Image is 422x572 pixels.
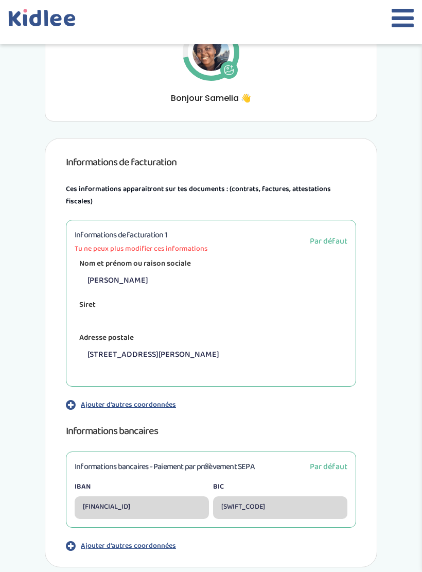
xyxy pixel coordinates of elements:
[75,482,209,493] label: IBAN
[66,541,356,552] button: Ajouter d'autres coordonnées
[75,497,209,519] div: [FINANCIAL_ID]
[75,461,255,474] h3: Informations bancaires - Paiement par prélèvement SEPA
[75,331,138,347] label: Adresse postale
[66,423,356,440] h1: Informations bancaires
[66,183,356,208] p: Ces informations apparaitront sur tes documents : (contrats, factures, attestations fiscales)
[66,154,356,171] h1: Informations de facturation
[310,461,347,474] span: Par défaut
[75,244,207,255] span: Tu ne peux plus modifier ces informations
[213,497,347,519] div: [SWIFT_CODE]
[81,541,176,552] p: Ajouter d'autres coordonnées
[81,400,176,411] p: Ajouter d'autres coordonnées
[192,34,230,72] img: Avatar
[75,298,100,314] label: Siret
[54,92,368,105] span: Bonjour Samelia 👋
[82,344,347,367] p: [STREET_ADDRESS][PERSON_NAME]
[213,482,347,493] label: BIC
[310,235,347,248] span: Par défaut
[66,400,356,411] button: Ajouter d'autres coordonnées
[75,256,196,273] label: Nom et prénom ou raison sociale
[75,229,207,242] h3: Informations de facturation 1
[82,270,347,292] p: [PERSON_NAME]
